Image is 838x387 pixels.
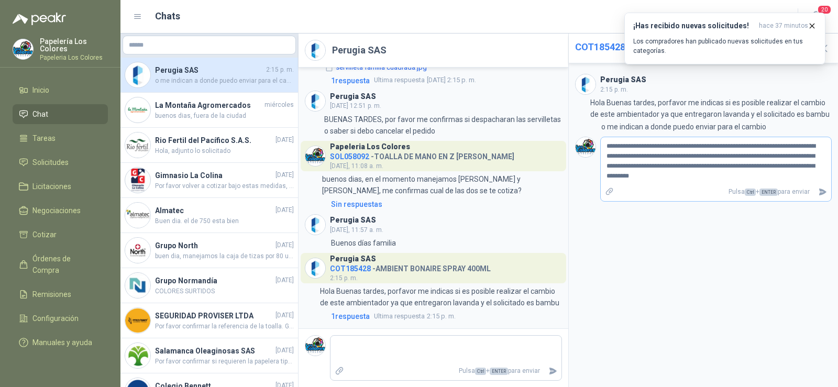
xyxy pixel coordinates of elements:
[374,311,425,322] span: Ultima respuesta
[600,86,628,93] span: 2:15 p. m.
[322,173,561,196] p: buenos dias, en el momento manejamos [PERSON_NAME] y [PERSON_NAME], me confirmas cual de las dos ...
[13,39,33,59] img: Company Logo
[120,128,298,163] a: Company LogoRio Fertil del Pacífico S.A.S.[DATE]Hola, adjunto lo solicitado
[544,362,561,380] button: Enviar
[155,251,294,261] span: buen dia, manejamos la caja de tizas por 80 unds
[305,146,325,166] img: Company Logo
[32,253,98,276] span: Órdenes de Compra
[32,229,57,240] span: Cotizar
[374,75,476,85] span: [DATE] 2:15 p. m.
[266,65,294,75] span: 2:15 p. m.
[330,264,371,273] span: COT185428
[32,313,79,324] span: Configuración
[155,216,294,226] span: Buen dia. el de 750 esta bien
[275,135,294,145] span: [DATE]
[275,240,294,250] span: [DATE]
[576,137,596,157] img: Company Logo
[320,285,561,308] p: Hola Buenas tardes, porfavor me indicas si es posible realizar el cambio de este ambientador ya q...
[332,43,387,58] h2: Perugia SAS
[125,203,150,228] img: Company Logo
[155,181,294,191] span: Por favor volver a cotizar bajo estas medidas, gracias.
[155,345,273,357] h4: Salamanca Oleaginosas SAS
[155,357,294,367] span: Por favor confirmar si requieren la papelera tipo bandeja para escritorio o la papelera de piso. ...
[13,176,108,196] a: Licitaciones
[32,108,48,120] span: Chat
[618,183,814,201] p: Pulsa + para enviar
[330,226,383,234] span: [DATE], 11:57 a. m.
[32,337,92,348] span: Manuales y ayuda
[575,41,625,52] span: COT185428
[575,40,809,54] h2: - AMBIENT BONAIRE SPRAY 400ML
[807,7,825,26] button: 20
[40,54,108,61] p: Papeleria Los Colores
[13,201,108,220] a: Negociaciones
[490,368,508,375] span: ENTER
[330,152,369,161] span: SOL058092
[330,262,491,272] h4: - AMBIENT BONAIRE SPRAY 400ML
[40,38,108,52] p: Papelería Los Colores
[13,333,108,352] a: Manuales y ayuda
[576,74,596,94] img: Company Logo
[633,21,755,30] h3: ¡Has recibido nuevas solicitudes!
[120,198,298,233] a: Company LogoAlmatec[DATE]Buen dia. el de 750 esta bien
[305,336,325,356] img: Company Logo
[32,289,71,300] span: Remisiones
[330,144,410,150] h3: Papeleria Los Colores
[155,9,180,24] h1: Chats
[330,102,381,109] span: [DATE] 12:51 p. m.
[13,225,108,245] a: Cotizar
[624,13,825,64] button: ¡Has recibido nuevas solicitudes!hace 37 minutos Los compradores han publicado nuevas solicitudes...
[330,217,376,223] h3: Perugia SAS
[13,152,108,172] a: Solicitudes
[331,237,396,249] p: Buenos días familia
[329,311,562,322] a: 1respuestaUltima respuesta2:15 p. m.
[330,274,358,282] span: 2:15 p. m.
[125,343,150,368] img: Company Logo
[13,249,108,280] a: Órdenes de Compra
[348,362,544,380] p: Pulsa + para enviar
[331,311,370,322] span: 1 respuesta
[305,91,325,111] img: Company Logo
[125,168,150,193] img: Company Logo
[125,273,150,298] img: Company Logo
[155,135,273,146] h4: Rio Fertil del Pacífico S.A.S.
[590,97,832,120] p: Hola Buenas tardes, porfavor me indicas si es posible realizar el cambio de este ambientador ya q...
[331,198,382,210] div: Sin respuestas
[275,346,294,356] span: [DATE]
[125,132,150,158] img: Company Logo
[329,198,562,210] a: Sin respuestas
[305,215,325,235] img: Company Logo
[125,238,150,263] img: Company Logo
[155,240,273,251] h4: Grupo North
[814,183,831,201] button: Enviar
[374,75,425,85] span: Ultima respuesta
[264,100,294,110] span: miércoles
[125,62,150,87] img: Company Logo
[32,205,81,216] span: Negociaciones
[155,99,262,111] h4: La Montaña Agromercados
[13,284,108,304] a: Remisiones
[120,163,298,198] a: Company LogoGimnasio La Colina[DATE]Por favor volver a cotizar bajo estas medidas, gracias.
[745,189,756,196] span: Ctrl
[330,150,514,160] h4: - TOALLA DE MANO EN Z [PERSON_NAME]
[329,75,562,86] a: 1respuestaUltima respuesta[DATE] 2:15 p. m.
[374,311,456,322] span: 2:15 p. m.
[330,256,376,262] h3: Perugia SAS
[330,94,376,99] h3: Perugia SAS
[13,308,108,328] a: Configuración
[331,75,370,86] span: 1 respuesta
[32,84,49,96] span: Inicio
[305,40,325,60] img: Company Logo
[155,170,273,181] h4: Gimnasio La Colina
[324,114,562,137] p: BUENAS TARDES, por favor me confirmas si despacharan las servilletas o saber si debo cancelar el ...
[13,13,66,25] img: Logo peakr
[275,275,294,285] span: [DATE]
[155,64,264,76] h4: Perugia SAS
[330,162,383,170] span: [DATE], 11:08 a. m.
[125,308,150,333] img: Company Logo
[275,205,294,215] span: [DATE]
[32,132,56,144] span: Tareas
[155,286,294,296] span: COLORES SURTIDOS
[817,5,832,15] span: 20
[600,77,646,83] h3: Perugia SAS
